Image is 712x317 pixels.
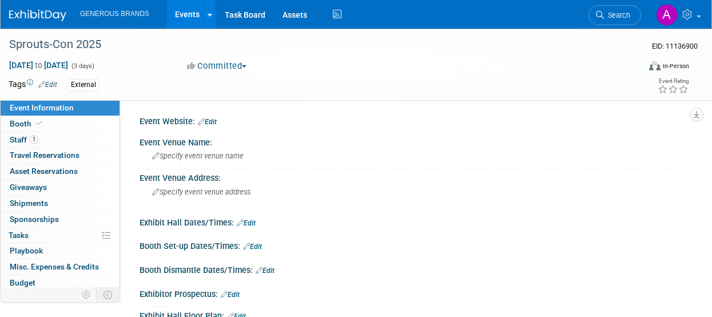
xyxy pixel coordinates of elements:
[10,262,99,271] span: Misc. Expenses & Credits
[1,132,120,148] a: Staff1
[10,246,43,255] span: Playbook
[9,231,29,240] span: Tasks
[9,60,69,70] span: [DATE] [DATE]
[1,275,120,291] a: Budget
[33,61,44,70] span: to
[10,167,78,176] span: Asset Reservations
[9,78,57,92] td: Tags
[183,60,251,72] button: Committed
[1,196,120,211] a: Shipments
[67,79,100,91] div: External
[10,278,35,287] span: Budget
[30,135,38,144] span: 1
[656,4,678,26] img: Astrid Aguayo
[658,78,689,84] div: Event Rating
[9,10,66,21] img: ExhibitDay
[604,11,630,19] span: Search
[140,214,689,229] div: Exhibit Hall Dates/Times:
[10,183,47,192] span: Giveaways
[1,148,120,163] a: Travel Reservations
[5,34,631,55] div: Sprouts-Con 2025
[140,134,689,148] div: Event Venue Name:
[10,215,59,224] span: Sponsorships
[10,103,74,112] span: Event Information
[1,259,120,275] a: Misc. Expenses & Credits
[77,287,97,302] td: Personalize Event Tab Strip
[1,116,120,132] a: Booth
[590,60,689,77] div: Event Format
[70,62,94,70] span: (3 days)
[237,219,256,227] a: Edit
[140,237,689,252] div: Booth Set-up Dates/Times:
[10,135,38,144] span: Staff
[140,261,689,276] div: Booth Dismantle Dates/Times:
[221,291,240,299] a: Edit
[198,118,217,126] a: Edit
[152,152,244,160] span: Specify event venue name
[38,81,57,89] a: Edit
[243,243,262,251] a: Edit
[662,62,689,70] div: In-Person
[652,42,698,50] span: Event ID: 11136900
[140,286,689,300] div: Exhibitor Prospectus:
[1,212,120,227] a: Sponsorships
[588,5,641,25] a: Search
[10,199,48,208] span: Shipments
[10,150,79,160] span: Travel Reservations
[152,188,250,196] span: Specify event venue address
[649,61,661,70] img: Format-Inperson.png
[1,100,120,116] a: Event Information
[140,113,689,128] div: Event Website:
[80,10,149,18] span: GENEROUS BRANDS
[10,119,45,128] span: Booth
[140,169,689,184] div: Event Venue Address:
[37,120,42,126] i: Booth reservation complete
[97,287,120,302] td: Toggle Event Tabs
[1,228,120,243] a: Tasks
[1,180,120,195] a: Giveaways
[256,267,275,275] a: Edit
[1,164,120,179] a: Asset Reservations
[1,243,120,259] a: Playbook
